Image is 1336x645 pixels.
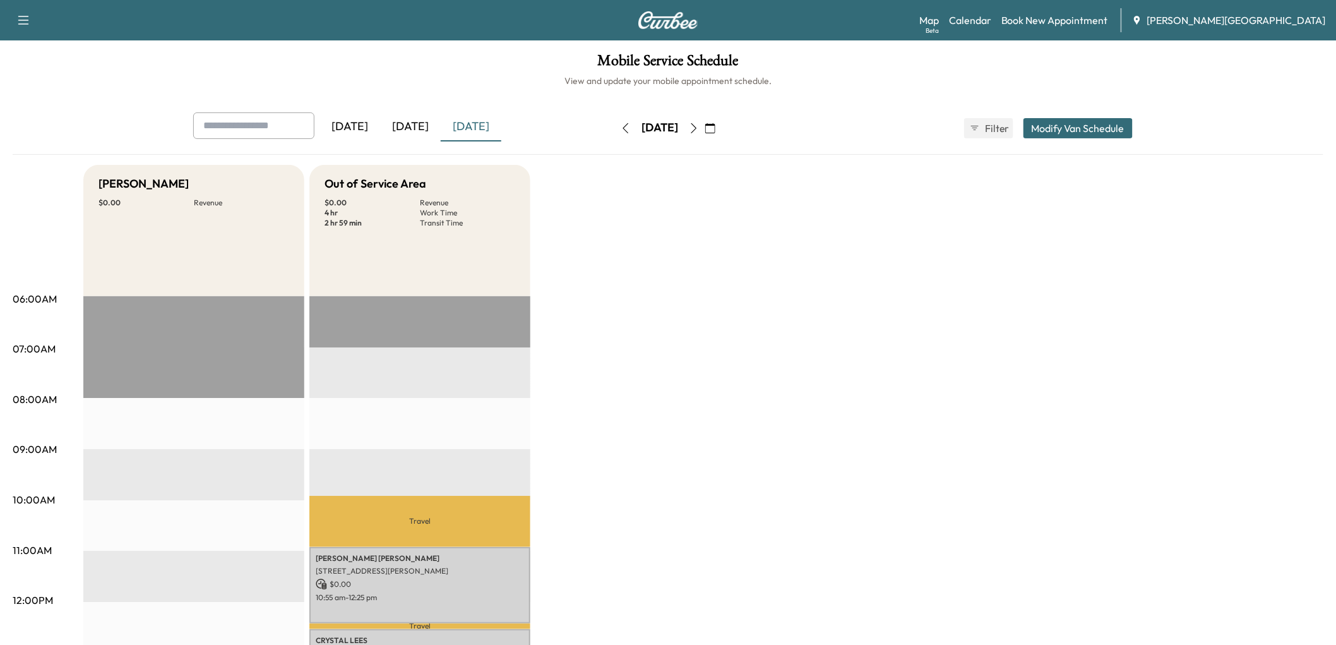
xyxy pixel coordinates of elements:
a: Book New Appointment [1001,13,1108,28]
img: Curbee Logo [638,11,698,29]
span: Filter [985,121,1008,136]
h5: Out of Service Area [325,175,426,193]
p: $ 0.00 [316,579,524,590]
button: Modify Van Schedule [1023,118,1133,138]
div: [DATE] [641,120,678,136]
p: $ 0.00 [325,198,420,208]
p: Transit Time [420,218,515,228]
div: [DATE] [319,112,380,142]
div: Beta [926,26,939,35]
span: [PERSON_NAME][GEOGRAPHIC_DATA] [1147,13,1326,28]
p: 09:00AM [13,442,57,457]
p: Revenue [194,198,289,208]
h5: [PERSON_NAME] [98,175,189,193]
h6: View and update your mobile appointment schedule. [13,75,1323,87]
p: 2 hr 59 min [325,218,420,228]
a: MapBeta [919,13,939,28]
p: Revenue [420,198,515,208]
p: 08:00AM [13,392,57,407]
p: Travel [309,496,530,547]
p: 4 hr [325,208,420,218]
p: 12:00PM [13,593,53,608]
p: 10:55 am - 12:25 pm [316,593,524,603]
p: $ 0.00 [98,198,194,208]
div: [DATE] [380,112,441,142]
p: 06:00AM [13,291,57,306]
p: Work Time [420,208,515,218]
p: [PERSON_NAME] [PERSON_NAME] [316,553,524,564]
p: 11:00AM [13,543,52,558]
a: Calendar [949,13,991,28]
p: 07:00AM [13,341,56,356]
p: 10:00AM [13,492,55,507]
button: Filter [964,118,1013,138]
div: [DATE] [441,112,501,142]
p: Travel [309,624,530,629]
h1: Mobile Service Schedule [13,53,1323,75]
p: [STREET_ADDRESS][PERSON_NAME] [316,566,524,576]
